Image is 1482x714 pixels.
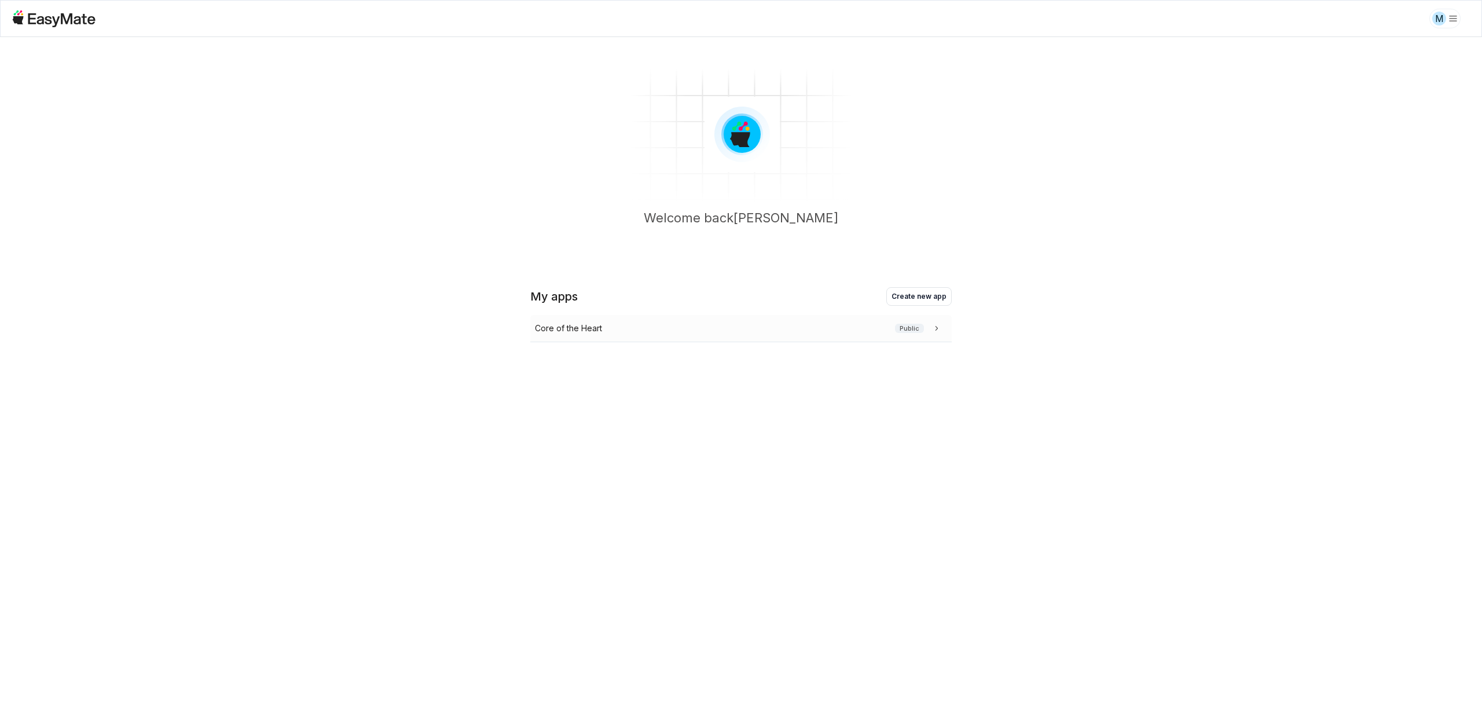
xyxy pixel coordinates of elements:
p: Core of the Heart [535,322,602,335]
span: Public [895,324,924,334]
button: Create new app [886,287,952,306]
p: Welcome back [PERSON_NAME] [644,208,838,246]
a: Core of the HeartPublic [530,315,952,342]
div: M [1432,12,1446,25]
h2: My apps [530,288,578,305]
